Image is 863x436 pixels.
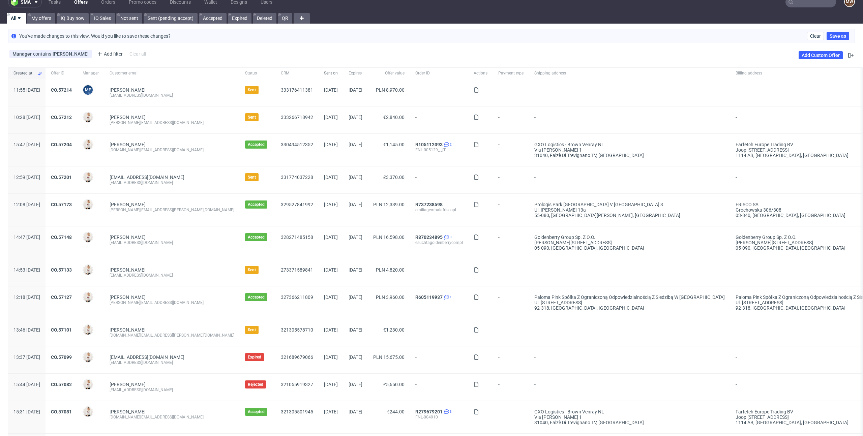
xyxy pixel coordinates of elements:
[110,273,234,278] div: [EMAIL_ADDRESS][DOMAIN_NAME]
[110,142,146,147] a: [PERSON_NAME]
[110,354,184,360] span: [EMAIL_ADDRESS][DOMAIN_NAME]
[110,180,234,185] div: [EMAIL_ADDRESS][DOMAIN_NAME]
[498,382,524,393] span: -
[110,175,184,180] span: [EMAIL_ADDRESS][DOMAIN_NAME]
[450,235,452,240] span: 3
[110,414,234,420] div: [DOMAIN_NAME][EMAIL_ADDRESS][DOMAIN_NAME]
[83,113,93,122] img: Mari Fok
[324,409,338,414] span: [DATE]
[324,294,338,300] span: [DATE]
[19,33,171,39] p: You've made changes to this view. Would you like to save these changes?
[281,354,313,360] a: 321689679066
[33,51,53,57] span: contains
[13,142,40,147] span: 15:47 [DATE]
[349,382,362,387] span: [DATE]
[248,267,256,273] span: Sent
[349,409,362,414] span: [DATE]
[349,175,362,180] span: [DATE]
[349,354,362,360] span: [DATE]
[324,267,338,273] span: [DATE]
[349,115,362,120] span: [DATE]
[498,235,524,251] span: -
[349,202,362,207] span: [DATE]
[534,235,725,240] div: Goldenberry Group Sp. z o.o.
[281,409,313,414] a: 321305501945
[443,409,452,414] a: 3
[281,235,313,240] a: 328271485158
[376,87,405,93] span: PLN 8,970.00
[51,175,72,180] a: CO.57201
[51,267,72,273] a: CO.57133
[83,265,93,275] img: Mari Fok
[248,294,265,300] span: Accepted
[83,70,99,76] span: Manager
[281,294,313,300] a: 327366211809
[228,13,251,24] a: Expired
[248,115,256,120] span: Sent
[498,354,524,365] span: -
[415,409,443,414] a: R279679201
[383,327,405,333] span: €1,230.00
[373,70,405,76] span: Offer value
[415,327,463,338] span: -
[450,294,452,300] span: 1
[415,267,463,278] span: -
[534,175,725,185] span: -
[83,200,93,209] img: Mari Fok
[415,382,463,393] span: -
[498,202,524,218] span: -
[415,294,443,300] a: R605119937
[110,387,234,393] div: [EMAIL_ADDRESS][DOMAIN_NAME]
[415,147,463,153] div: FNL-005129_-_IT
[110,360,234,365] div: [EMAIL_ADDRESS][DOMAIN_NAME]
[450,142,452,147] span: 2
[13,354,40,360] span: 13:37 [DATE]
[534,207,725,213] div: ul. [PERSON_NAME] 13a
[415,115,463,125] span: -
[51,70,72,76] span: Offer ID
[110,115,146,120] a: [PERSON_NAME]
[248,142,265,147] span: Accepted
[415,354,463,365] span: -
[128,49,147,59] div: Clear all
[83,232,93,242] img: Mari Fok
[415,202,443,207] a: R737238598
[13,115,40,120] span: 10:28 [DATE]
[373,354,405,360] span: PLN 15,675.00
[534,267,725,278] span: -
[248,382,263,387] span: Rejected
[248,327,256,333] span: Sent
[376,267,405,273] span: PLN 4,820.00
[278,13,292,24] a: QR
[110,202,146,207] a: [PERSON_NAME]
[248,235,265,240] span: Accepted
[13,202,40,207] span: 12:08 [DATE]
[281,70,313,76] span: CRM
[83,173,93,182] img: Mari Fok
[281,175,313,180] a: 331774037228
[51,87,72,93] a: CO.57214
[110,333,234,338] div: [DOMAIN_NAME][EMAIL_ADDRESS][PERSON_NAME][DOMAIN_NAME]
[245,70,270,76] span: Status
[415,175,463,185] span: -
[830,34,846,38] span: Save as
[110,147,234,153] div: [DOMAIN_NAME][EMAIL_ADDRESS][DOMAIN_NAME]
[13,382,40,387] span: 15:44 [DATE]
[415,235,443,240] a: R870234895
[810,34,821,38] span: Clear
[415,87,463,98] span: -
[534,213,725,218] div: 55-080, [GEOGRAPHIC_DATA][PERSON_NAME] , [GEOGRAPHIC_DATA]
[387,409,405,414] span: €244.00
[248,202,265,207] span: Accepted
[51,409,72,414] a: CO.57081
[110,267,146,273] a: [PERSON_NAME]
[110,120,234,125] div: [PERSON_NAME][EMAIL_ADDRESS][DOMAIN_NAME]
[498,409,524,425] span: -
[27,13,55,24] a: My offers
[13,409,40,414] span: 15:31 [DATE]
[53,51,89,57] div: [PERSON_NAME]
[349,70,362,76] span: Expires
[51,327,72,333] a: CO.57101
[383,382,405,387] span: £5,650.00
[534,305,725,311] div: 92-318, [GEOGRAPHIC_DATA] , [GEOGRAPHIC_DATA]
